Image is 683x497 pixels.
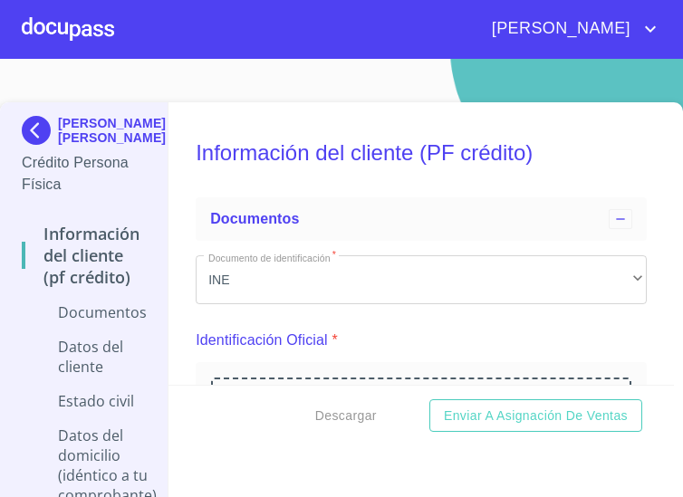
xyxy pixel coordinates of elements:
p: Identificación Oficial [196,330,328,351]
img: Docupass spot blue [22,116,58,145]
h5: Información del cliente (PF crédito) [196,116,647,190]
p: Estado Civil [22,391,146,411]
p: Crédito Persona Física [22,152,146,196]
span: Descargar [315,405,377,427]
button: Enviar a Asignación de Ventas [429,399,642,433]
p: [PERSON_NAME] [PERSON_NAME] [58,116,166,145]
span: [PERSON_NAME] [478,14,640,43]
button: Descargar [308,399,384,433]
div: INE [196,255,647,304]
span: Documentos [210,211,299,226]
p: Documentos [22,302,147,322]
span: Enviar a Asignación de Ventas [444,405,628,427]
button: account of current user [478,14,661,43]
div: [PERSON_NAME] [PERSON_NAME] [22,116,146,152]
p: Datos del cliente [22,337,146,377]
div: Documentos [196,197,647,241]
p: Información del cliente (PF crédito) [22,223,146,288]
